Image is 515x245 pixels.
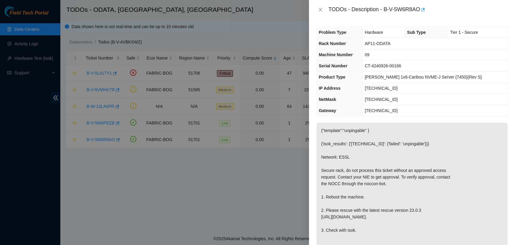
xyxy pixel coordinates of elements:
span: Product Type [319,75,345,79]
span: Tier 1 - Secure [450,30,478,35]
span: Gateway [319,108,336,113]
span: Hardware [365,30,383,35]
span: Machine Number [319,52,353,57]
span: Sub Type [407,30,426,35]
span: IP Address [319,86,340,91]
span: AP11-ODATA [365,41,390,46]
span: Serial Number [319,63,347,68]
button: Close [316,7,325,13]
div: TODOs - Description - B-V-5W6R8AO [328,5,508,15]
span: [TECHNICAL_ID] [365,97,398,102]
span: Rack Number [319,41,346,46]
span: Problem Type [319,30,346,35]
span: NetMask [319,97,336,102]
span: close [318,7,323,12]
span: [TECHNICAL_ID] [365,86,398,91]
span: 09 [365,52,370,57]
span: CT-4240926-00166 [365,63,401,68]
span: [TECHNICAL_ID] [365,108,398,113]
span: [PERSON_NAME] 1x6-Caribou NVME-J Server {7450}{Rev S} [365,75,482,79]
